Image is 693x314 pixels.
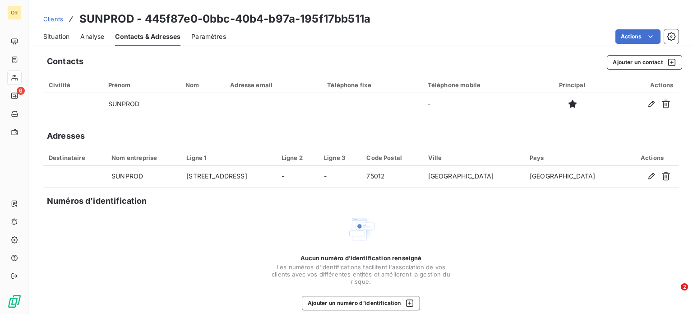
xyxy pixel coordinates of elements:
button: Ajouter un numéro d’identification [302,296,420,310]
div: Actions [612,81,673,89]
td: SUNPROD [106,166,181,187]
div: Ligne 1 [186,154,270,161]
td: [GEOGRAPHIC_DATA] [423,166,524,187]
iframe: Intercom live chat [662,283,684,305]
div: Ligne 3 [324,154,356,161]
div: OR [7,5,22,20]
div: Destinataire [49,154,101,161]
div: Adresse email [230,81,316,89]
div: Civilité [49,81,97,89]
td: [GEOGRAPHIC_DATA] [524,166,626,187]
span: Aucun numéro d’identification renseigné [300,254,422,262]
td: - [276,166,319,187]
td: SUNPROD [103,93,180,115]
h5: Adresses [47,130,85,142]
td: 75012 [361,166,422,187]
span: Situation [43,32,69,41]
span: Paramètres [191,32,226,41]
a: Clients [43,14,63,23]
div: Actions [631,154,673,161]
div: Nom entreprise [111,154,176,161]
div: Code Postal [366,154,417,161]
button: Actions [615,29,661,44]
div: Téléphone mobile [428,81,533,89]
button: Ajouter un contact [607,55,682,70]
td: - [422,93,539,115]
span: 6 [17,87,25,95]
td: [STREET_ADDRESS] [181,166,276,187]
div: Téléphone fixe [327,81,417,89]
td: - [319,166,361,187]
span: Analyse [80,32,104,41]
h5: Numéros d’identification [47,195,147,207]
div: Pays [530,154,620,161]
img: Logo LeanPay [7,294,22,309]
span: Les numéros d'identifications facilitent l'association de vos clients avec vos différentes entité... [271,263,451,285]
span: Clients [43,15,63,23]
div: Ligne 2 [282,154,313,161]
span: 2 [681,283,688,291]
div: Ville [428,154,519,161]
div: Prénom [108,81,175,89]
img: Empty state [346,215,375,244]
div: Principal [544,81,601,89]
h5: Contacts [47,55,83,68]
h3: SUNPROD - 445f87e0-0bbc-40b4-b97a-195f17bb511a [79,11,370,27]
div: Nom [185,81,219,89]
span: Contacts & Adresses [115,32,180,41]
